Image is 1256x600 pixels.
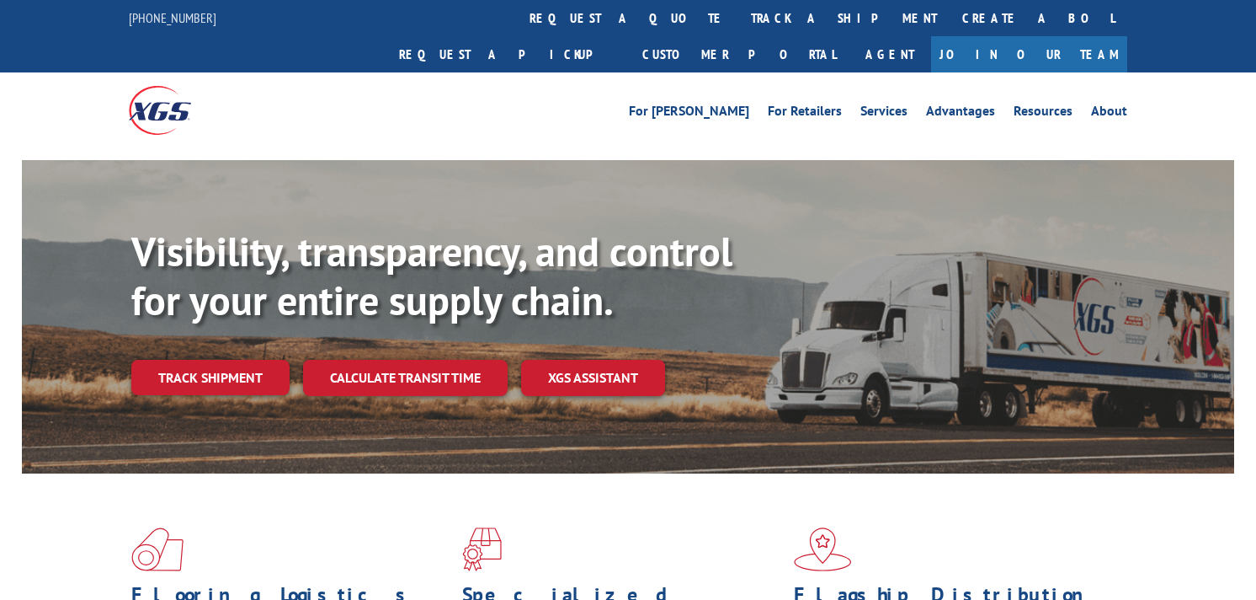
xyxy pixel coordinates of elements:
a: Join Our Team [931,36,1127,72]
img: xgs-icon-flagship-distribution-model-red [794,528,852,571]
a: Track shipment [131,360,290,395]
a: [PHONE_NUMBER] [129,9,216,26]
a: Customer Portal [630,36,849,72]
a: Advantages [926,104,995,123]
a: Calculate transit time [303,360,508,396]
a: Resources [1014,104,1072,123]
a: XGS ASSISTANT [521,360,665,396]
a: Services [860,104,907,123]
a: Agent [849,36,931,72]
a: About [1091,104,1127,123]
a: For [PERSON_NAME] [629,104,749,123]
a: Request a pickup [386,36,630,72]
img: xgs-icon-total-supply-chain-intelligence-red [131,528,184,571]
a: For Retailers [768,104,842,123]
img: xgs-icon-focused-on-flooring-red [462,528,502,571]
b: Visibility, transparency, and control for your entire supply chain. [131,225,732,326]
